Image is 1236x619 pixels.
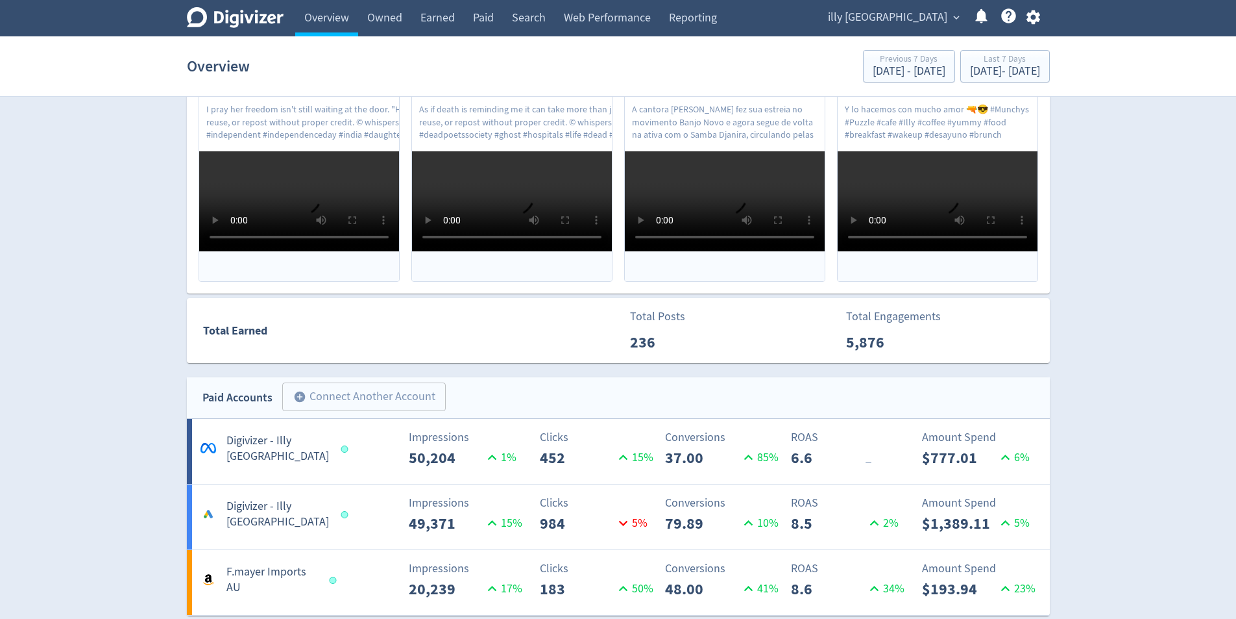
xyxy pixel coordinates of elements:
p: Conversions [665,429,782,446]
p: Amount Spend [922,494,1039,512]
p: 8.6 [791,577,866,601]
p: 2 % [866,514,899,532]
p: 50 % [614,580,653,598]
p: 6 % [997,449,1030,466]
p: 10 % [740,514,779,532]
p: 50,204 [409,446,483,470]
h1: Overview [187,45,250,87]
p: 48.00 [665,577,740,601]
a: Total EarnedTotal Posts236Total Engagements5,876 [187,298,1050,363]
p: Total Posts [630,308,705,325]
p: 452 [540,446,614,470]
p: 85 % [740,449,779,466]
p: $1,389.11 [922,512,997,535]
div: Paid Accounts [202,388,273,407]
span: Data last synced: 19 Aug 2025, 12:01am (AEST) [341,446,352,453]
h5: F.mayer Imports AU [226,564,317,596]
p: Amount Spend [922,429,1039,446]
span: expand_more [951,12,962,23]
button: Last 7 Days[DATE]- [DATE] [960,50,1050,82]
p: As if death is reminding me it can take more than just lives. 🥀🕸️ . . . . . . . . . . 📌 Do not co... [419,103,794,140]
p: Impressions [409,494,526,512]
p: ROAS [791,560,908,577]
p: 79.89 [665,512,740,535]
p: 984 [540,512,614,535]
p: I pray her freedom isn't still waiting at the door. "Happy [DATE]" 🇮🇳 . . . . . . . . . 📌 Do not ... [206,103,571,140]
p: Impressions [409,560,526,577]
p: Clicks [540,429,657,446]
p: 37.00 [665,446,740,470]
p: A cantora [PERSON_NAME] fez sua estreia no movimento Banjo Novo e agora segue de volta na ativa c... [632,103,818,140]
p: 34 % [866,580,904,598]
span: Data last synced: 19 Aug 2025, 8:01am (AEST) [341,511,352,518]
p: ROAS [791,429,908,446]
p: 5,876 [846,331,921,354]
p: Amount Spend [922,560,1039,577]
p: 5 % [614,514,648,532]
span: add_circle [293,390,306,403]
p: 20,239 [409,577,483,601]
a: View post[DATE]Likes1,092Comments10As if death is reminding me it can take more than just lives. ... [412,31,801,281]
a: View post[DATE]Likes161Comments4Y lo hacemos con mucho amor 🔫😎 #Munchys #Puzzle #cafe #Illy #coff... [838,31,1037,281]
button: Connect Another Account [282,383,446,411]
p: 41 % [740,580,779,598]
a: Connect Another Account [273,385,446,411]
p: Clicks [540,494,657,512]
a: F.mayer Imports AUImpressions20,23917%Clicks18350%Conversions48.0041%ROAS8.634%Amount Spend$193.9... [187,550,1050,615]
p: 183 [540,577,614,601]
p: ROAS [791,494,908,512]
span: _ [866,450,871,465]
p: $777.01 [922,446,997,470]
span: illy [GEOGRAPHIC_DATA] [828,7,947,28]
button: illy [GEOGRAPHIC_DATA] [823,7,963,28]
a: View post[DATE]Likes242Comments12A cantora [PERSON_NAME] fez sua estreia no movimento Banjo Novo ... [625,31,825,281]
a: *Digivizer - Illy [GEOGRAPHIC_DATA]Impressions50,2041%Clicks45215%Conversions37.0085%ROAS6.6_Amou... [187,419,1050,484]
p: Conversions [665,494,782,512]
p: 8.5 [791,512,866,535]
div: Last 7 Days [970,55,1040,66]
p: Y lo hacemos con mucho amor 🔫😎 #Munchys #Puzzle #cafe #Illy #coffee #yummy #food #breakfast #wake... [845,103,1030,140]
p: 6.6 [791,446,866,470]
h5: Digivizer - Illy [GEOGRAPHIC_DATA] [226,433,329,464]
p: Impressions [409,429,526,446]
a: Digivizer - Illy [GEOGRAPHIC_DATA]Impressions49,37115%Clicks9845%Conversions79.8910%ROAS8.52%Amou... [187,485,1050,550]
div: [DATE] - [DATE] [970,66,1040,77]
p: 15 % [614,449,653,466]
p: $193.94 [922,577,997,601]
p: Clicks [540,560,657,577]
p: 23 % [997,580,1036,598]
button: Previous 7 Days[DATE] - [DATE] [863,50,955,82]
a: View post[DATE]Likes1,544Comments0I pray her freedom isn't still waiting at the door. "Happy [DAT... [199,31,578,281]
p: Conversions [665,560,782,577]
p: 5 % [997,514,1030,532]
p: Total Engagements [846,308,941,325]
h5: Digivizer - Illy [GEOGRAPHIC_DATA] [226,499,329,530]
p: 49,371 [409,512,483,535]
div: Total Earned [188,322,618,340]
div: Previous 7 Days [873,55,945,66]
div: [DATE] - [DATE] [873,66,945,77]
p: 236 [630,331,705,354]
span: Data last synced: 19 Aug 2025, 8:01am (AEST) [329,577,340,584]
